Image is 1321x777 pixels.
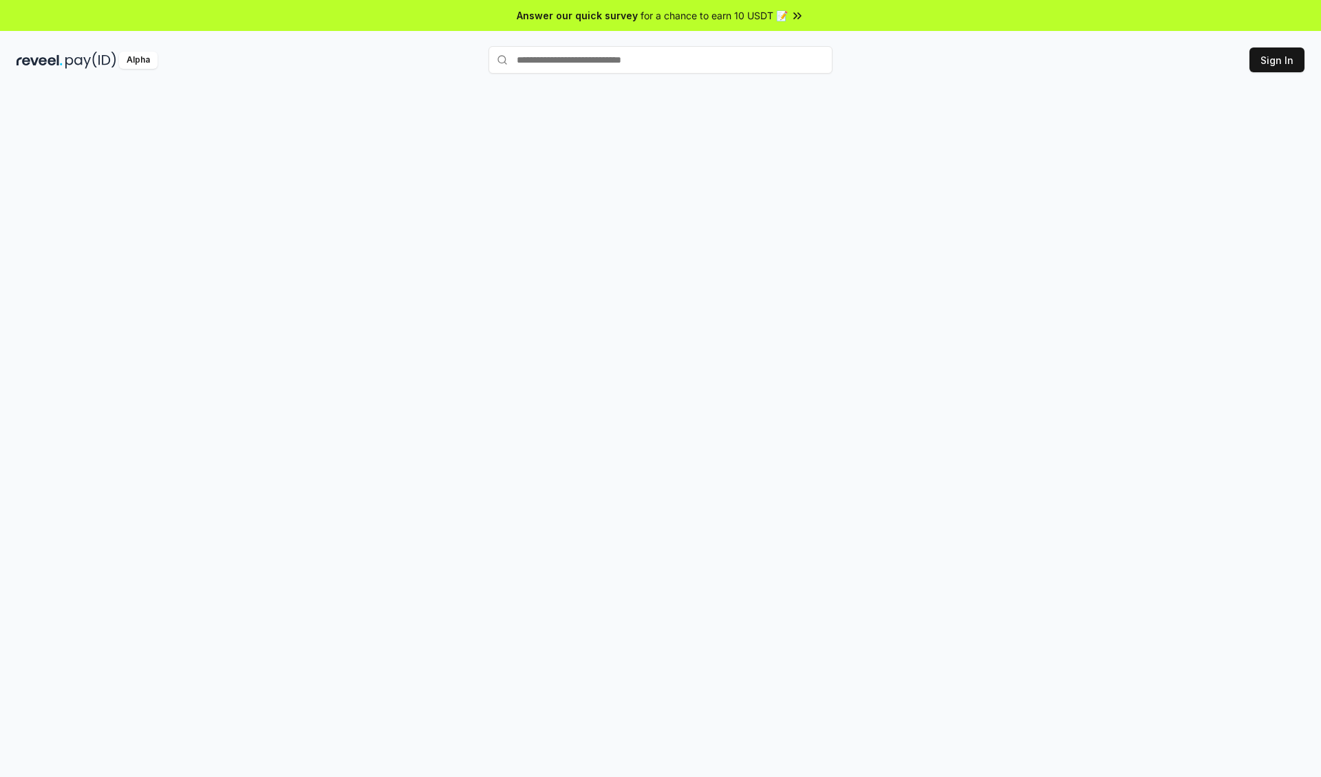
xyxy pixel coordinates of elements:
span: Answer our quick survey [517,8,638,23]
button: Sign In [1249,47,1304,72]
span: for a chance to earn 10 USDT 📝 [641,8,788,23]
img: pay_id [65,52,116,69]
img: reveel_dark [17,52,63,69]
div: Alpha [119,52,158,69]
